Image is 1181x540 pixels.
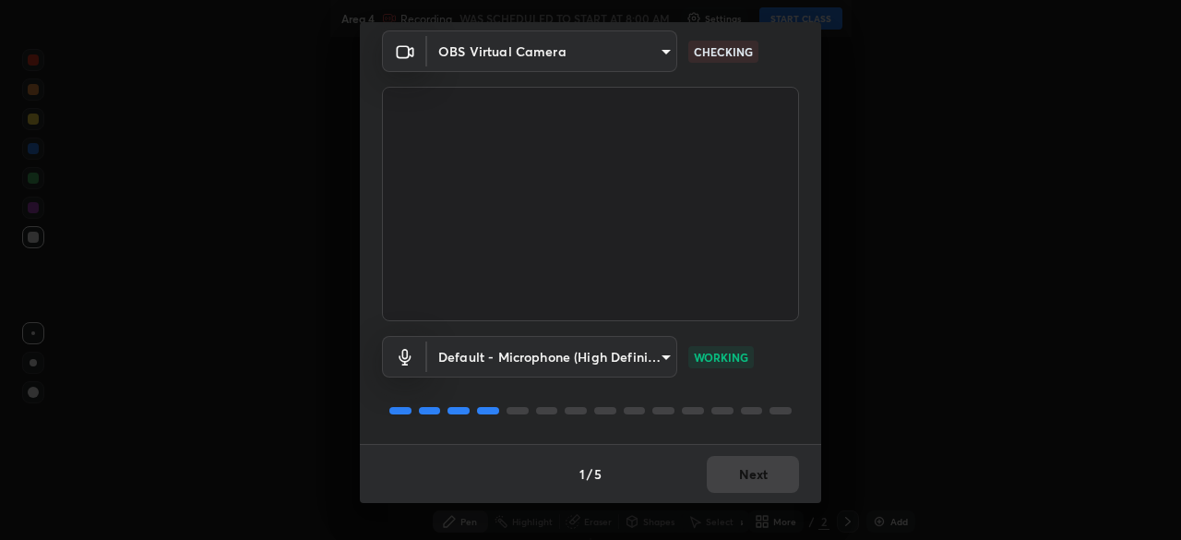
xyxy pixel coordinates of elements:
h4: 5 [594,464,602,484]
h4: 1 [579,464,585,484]
div: OBS Virtual Camera [427,336,677,378]
div: OBS Virtual Camera [427,30,677,72]
p: WORKING [694,349,748,366]
h4: / [587,464,592,484]
p: CHECKING [694,43,753,60]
